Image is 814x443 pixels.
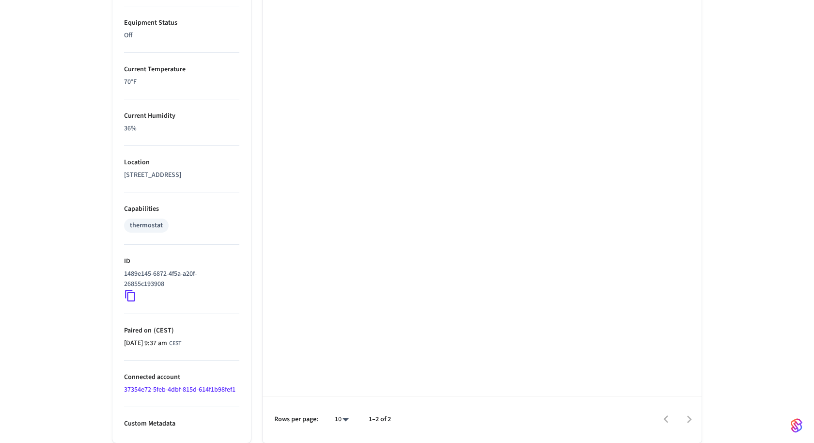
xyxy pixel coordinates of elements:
p: 1489e145-6872-4f5a-a20f-26855c193908 [124,269,235,289]
p: Equipment Status [124,18,239,28]
p: Custom Metadata [124,419,239,429]
p: Capabilities [124,204,239,214]
p: 1–2 of 2 [369,414,391,425]
p: ID [124,256,239,267]
p: 36% [124,124,239,134]
div: 10 [330,412,353,427]
div: Europe/Warsaw [124,338,181,348]
img: SeamLogoGradient.69752ec5.svg [791,418,802,433]
span: ( CEST ) [152,326,174,335]
p: Current Humidity [124,111,239,121]
p: Current Temperature [124,64,239,75]
p: Paired on [124,326,239,336]
p: [STREET_ADDRESS] [124,170,239,180]
p: Rows per page: [274,414,318,425]
div: thermostat [130,221,163,231]
span: [DATE] 9:37 am [124,338,167,348]
p: Connected account [124,372,239,382]
a: 37354e72-5feb-4dbf-815d-614f1b98fef1 [124,385,235,395]
p: Off [124,31,239,41]
span: CEST [169,339,181,348]
p: 70 °F [124,77,239,87]
p: Location [124,158,239,168]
